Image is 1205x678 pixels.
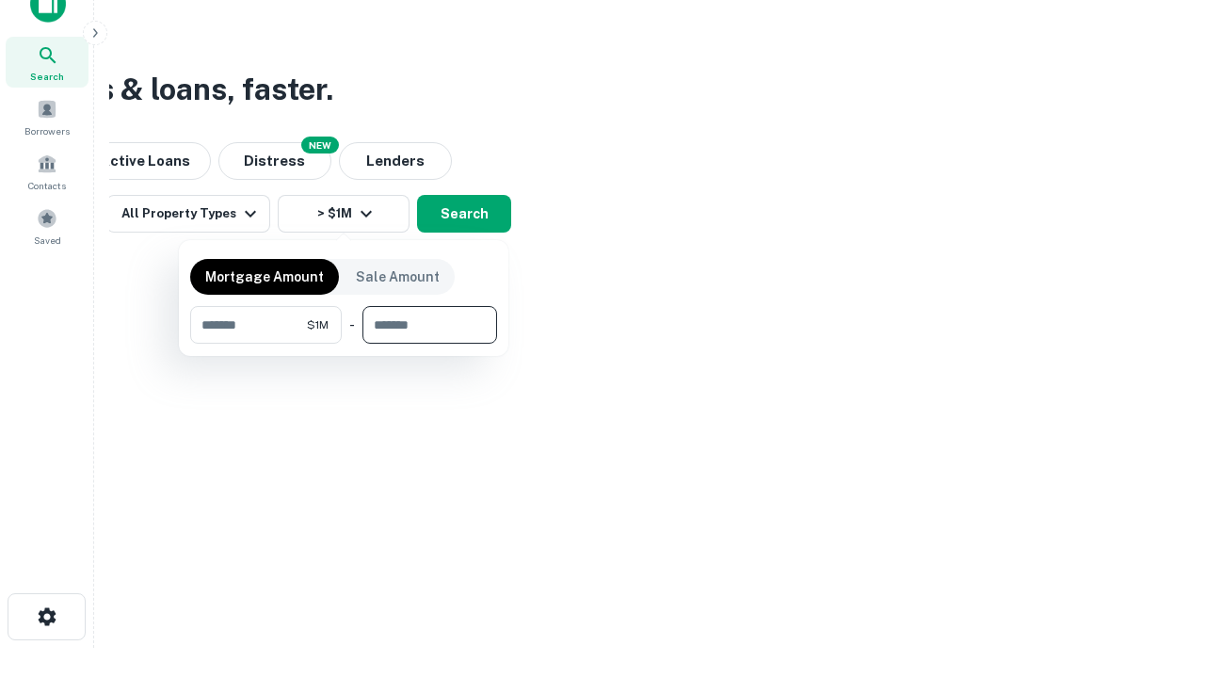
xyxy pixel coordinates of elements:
[307,316,329,333] span: $1M
[356,266,440,287] p: Sale Amount
[1111,527,1205,618] iframe: Chat Widget
[349,306,355,344] div: -
[205,266,324,287] p: Mortgage Amount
